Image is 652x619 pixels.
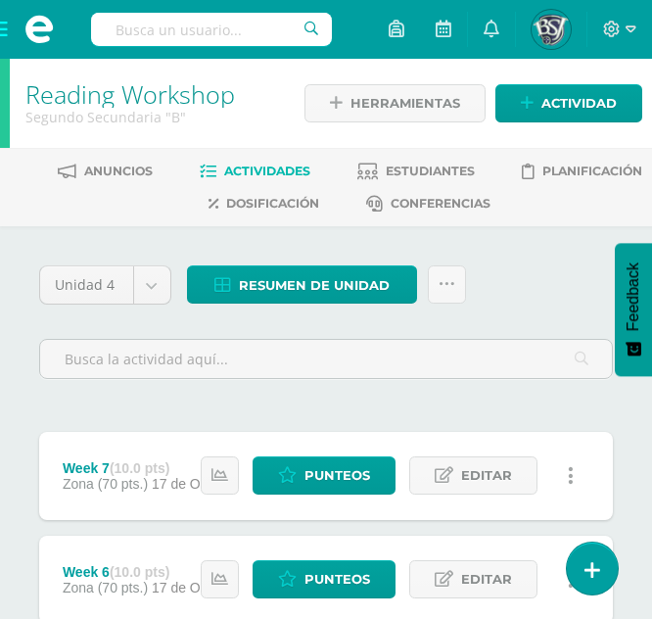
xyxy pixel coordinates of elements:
[461,561,512,597] span: Editar
[615,243,652,376] button: Feedback - Mostrar encuesta
[542,164,642,178] span: Planificación
[63,564,239,580] div: Week 6
[63,476,148,492] span: Zona (70 pts.)
[239,267,390,304] span: Resumen de unidad
[625,262,642,331] span: Feedback
[209,188,319,219] a: Dosificación
[304,84,486,122] a: Herramientas
[25,108,279,126] div: Segundo Secundaria 'B'
[187,265,417,304] a: Resumen de unidad
[40,266,170,304] a: Unidad 4
[253,560,396,598] a: Punteos
[91,13,332,46] input: Busca un usuario...
[84,164,153,178] span: Anuncios
[541,85,617,121] span: Actividad
[152,476,239,492] span: 17 de Octubre
[357,156,475,187] a: Estudiantes
[304,561,370,597] span: Punteos
[63,580,148,595] span: Zona (70 pts.)
[25,80,279,108] h1: Reading Workshop
[386,164,475,178] span: Estudiantes
[366,188,490,219] a: Conferencias
[224,164,310,178] span: Actividades
[25,77,235,111] a: Reading Workshop
[522,156,642,187] a: Planificación
[253,456,396,495] a: Punteos
[461,457,512,494] span: Editar
[58,156,153,187] a: Anuncios
[63,460,239,476] div: Week 7
[350,85,460,121] span: Herramientas
[495,84,642,122] a: Actividad
[152,580,239,595] span: 17 de Octubre
[304,457,370,494] span: Punteos
[200,156,310,187] a: Actividades
[110,564,169,580] strong: (10.0 pts)
[226,196,319,211] span: Dosificación
[110,460,169,476] strong: (10.0 pts)
[532,10,571,49] img: e16d7183d2555189321a24b4c86d58dd.png
[391,196,490,211] span: Conferencias
[55,266,118,304] span: Unidad 4
[40,340,612,378] input: Busca la actividad aquí...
